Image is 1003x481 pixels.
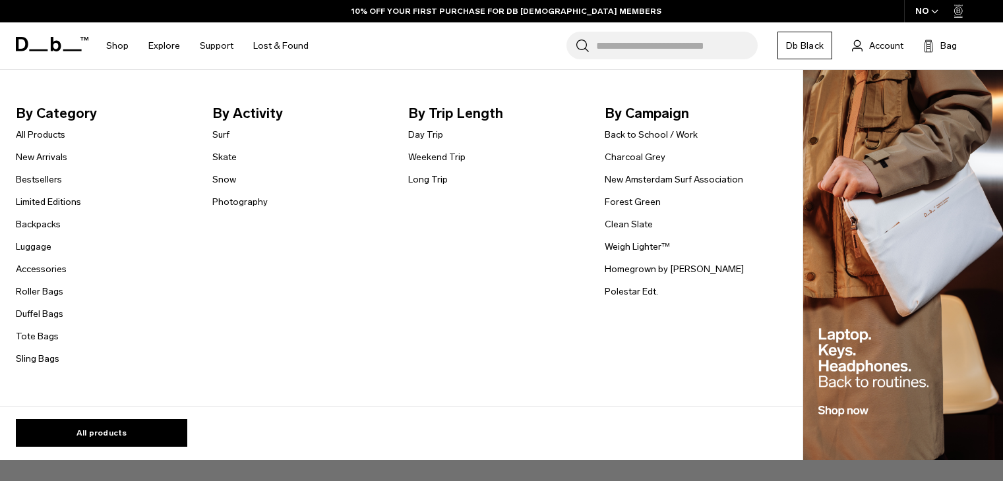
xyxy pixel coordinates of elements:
a: Weigh Lighter™ [605,240,670,254]
a: Support [200,22,233,69]
a: Shop [106,22,129,69]
a: Snow [212,173,236,186]
span: By Trip Length [408,103,584,124]
a: All products [16,419,187,447]
a: Charcoal Grey [605,150,665,164]
a: Bestsellers [16,173,62,186]
a: Accessories [16,262,67,276]
a: All Products [16,128,65,142]
img: Db [803,70,1003,461]
a: Surf [212,128,229,142]
span: Account [869,39,903,53]
a: Account [852,38,903,53]
a: Sling Bags [16,352,59,366]
a: Explore [148,22,180,69]
a: Day Trip [408,128,443,142]
a: New Amsterdam Surf Association [605,173,743,186]
a: Clean Slate [605,217,653,231]
a: Back to School / Work [605,128,698,142]
a: Tote Bags [16,329,59,343]
a: Forest Green [605,195,661,209]
span: Bag [940,39,957,53]
a: Homegrown by [PERSON_NAME] [605,262,744,276]
a: Backpacks [16,217,61,231]
a: Weekend Trip [408,150,466,164]
a: Polestar Edt. [605,285,658,298]
a: Limited Editions [16,195,81,209]
a: Luggage [16,240,51,254]
a: Roller Bags [16,285,63,298]
span: By Campaign [605,103,780,124]
span: By Activity [212,103,388,124]
a: 10% OFF YOUR FIRST PURCHASE FOR DB [DEMOGRAPHIC_DATA] MEMBERS [351,5,661,17]
a: Duffel Bags [16,307,63,321]
span: By Category [16,103,191,124]
nav: Main Navigation [96,22,319,69]
a: Db Black [777,32,832,59]
a: Lost & Found [253,22,309,69]
button: Bag [923,38,957,53]
a: Photography [212,195,268,209]
a: New Arrivals [16,150,67,164]
a: Long Trip [408,173,448,186]
a: Skate [212,150,237,164]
